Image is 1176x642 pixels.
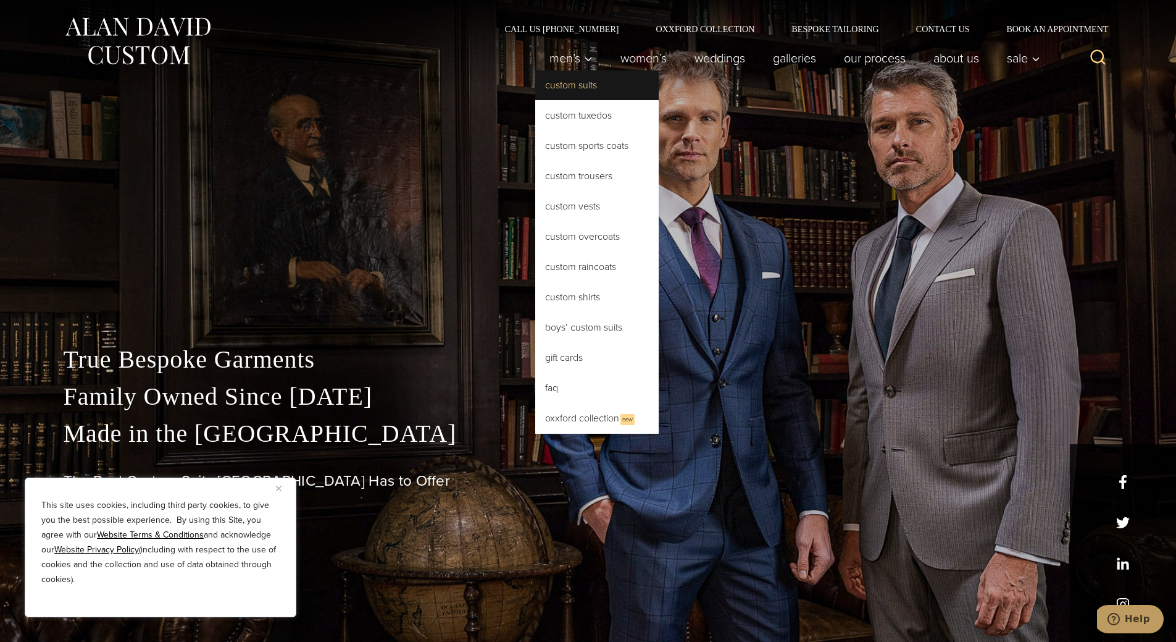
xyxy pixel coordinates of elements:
span: New [620,414,635,425]
a: Custom Shirts [535,282,659,312]
a: Website Privacy Policy [54,543,139,556]
a: Custom Overcoats [535,222,659,251]
a: Our Process [830,46,919,70]
button: Close [276,481,291,496]
a: Bespoke Tailoring [773,25,897,33]
a: Custom Vests [535,192,659,221]
p: This site uses cookies, including third party cookies, to give you the best possible experience. ... [41,498,280,587]
a: Custom Sports Coats [535,131,659,161]
iframe: Opens a widget where you can chat to one of our agents [1097,605,1164,636]
a: Boys’ Custom Suits [535,313,659,342]
button: View Search Form [1083,43,1113,73]
button: Child menu of Men’s [535,46,606,70]
a: Call Us [PHONE_NUMBER] [486,25,638,33]
a: Custom Trousers [535,161,659,191]
a: Women’s [606,46,680,70]
a: Oxxford CollectionNew [535,403,659,434]
img: Alan David Custom [64,14,212,69]
a: Contact Us [898,25,988,33]
nav: Secondary Navigation [486,25,1113,33]
a: Website Terms & Conditions [97,528,204,541]
h1: The Best Custom Suits [GEOGRAPHIC_DATA] Has to Offer [64,472,1113,490]
a: Gift Cards [535,343,659,373]
a: FAQ [535,373,659,403]
img: Close [276,486,281,491]
a: Oxxford Collection [637,25,773,33]
a: Galleries [759,46,830,70]
a: Custom Tuxedos [535,101,659,130]
button: Child menu of Sale [993,46,1046,70]
a: Custom Raincoats [535,252,659,282]
a: weddings [680,46,759,70]
a: About Us [919,46,993,70]
a: Book an Appointment [988,25,1112,33]
a: Custom Suits [535,70,659,100]
nav: Primary Navigation [535,46,1046,70]
p: True Bespoke Garments Family Owned Since [DATE] Made in the [GEOGRAPHIC_DATA] [64,341,1113,452]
